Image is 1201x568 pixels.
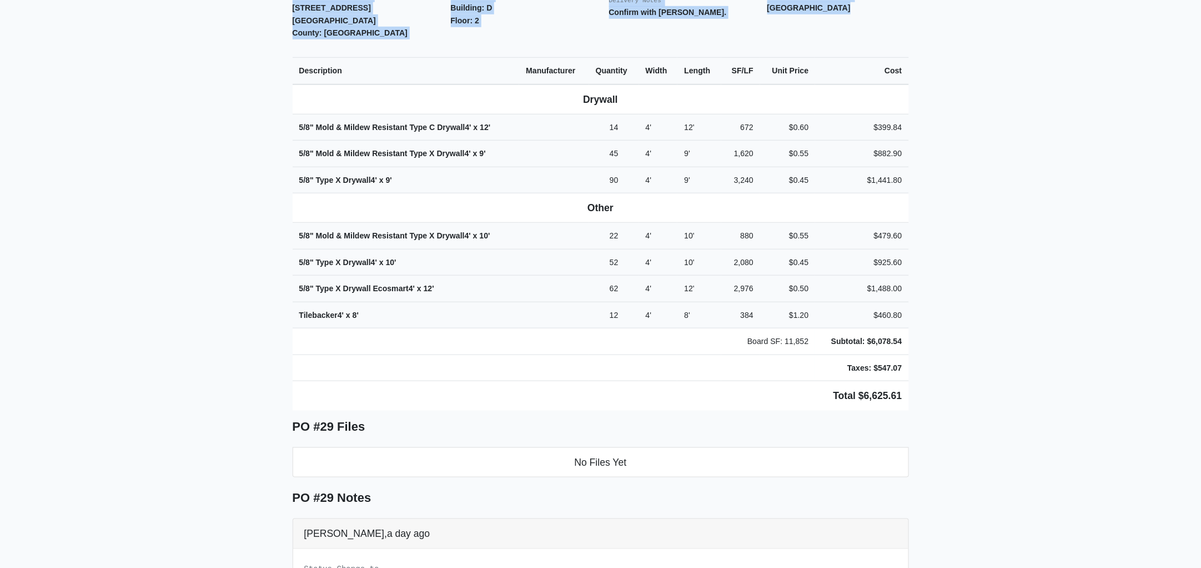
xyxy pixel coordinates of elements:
span: 10' [684,258,694,267]
span: x [473,231,478,240]
strong: 5/8" Type X Drywall [299,258,396,267]
td: $925.60 [815,249,908,276]
td: 45 [589,141,639,167]
th: Quantity [589,57,639,84]
strong: 5/8" Mold & Mildew Resistant Type X Drywall [299,231,490,240]
th: Length [677,57,721,84]
b: Other [587,202,614,213]
span: 4' [646,123,652,132]
strong: Confirm with [PERSON_NAME]. [609,8,727,17]
td: 52 [589,249,639,276]
span: 9' [684,176,690,185]
th: Width [639,57,678,84]
th: Description [293,57,520,84]
td: $1.20 [760,302,815,328]
span: x [474,123,478,132]
td: 3,240 [721,167,760,193]
span: 4' [465,149,471,158]
strong: Building: D [451,3,493,12]
strong: [GEOGRAPHIC_DATA] [293,16,376,25]
td: 22 [589,223,639,250]
span: 10' [684,231,694,240]
td: 880 [721,223,760,250]
td: 1,620 [721,141,760,167]
span: 8' [353,311,359,320]
strong: 5/8" Mold & Mildew Resistant Type X Drywall [299,149,486,158]
b: Drywall [583,94,618,105]
td: 90 [589,167,639,193]
span: 4' [465,123,471,132]
td: $882.90 [815,141,908,167]
td: 2,080 [721,249,760,276]
span: 9' [386,176,392,185]
span: 4' [646,284,652,293]
h5: PO #29 Files [293,420,909,434]
span: Board SF: 11,852 [747,337,808,346]
td: Subtotal: $6,078.54 [815,328,908,355]
span: 9' [684,149,690,158]
span: 12' [480,123,490,132]
span: 4' [646,176,652,185]
th: SF/LF [721,57,760,84]
td: $0.55 [760,223,815,250]
span: 12' [684,284,694,293]
th: Unit Price [760,57,815,84]
span: a day ago [387,528,430,539]
h5: PO #29 Notes [293,491,909,505]
span: 8' [684,311,690,320]
td: $1,488.00 [815,276,908,302]
span: 4' [646,311,652,320]
td: 672 [721,114,760,141]
li: No Files Yet [293,447,909,477]
td: 14 [589,114,639,141]
td: $0.60 [760,114,815,141]
span: 9' [480,149,486,158]
strong: Floor: 2 [451,16,480,25]
strong: County: [GEOGRAPHIC_DATA] [293,28,408,37]
span: 4' [646,231,652,240]
td: Taxes: $547.07 [815,355,908,381]
strong: [STREET_ADDRESS] [293,3,371,12]
strong: 5/8" Type X Drywall [299,176,392,185]
span: x [379,176,384,185]
span: 4' [338,311,344,320]
span: 4' [646,149,652,158]
span: 4' [646,258,652,267]
span: 4' [371,258,377,267]
td: $479.60 [815,223,908,250]
span: 12' [424,284,434,293]
span: x [379,258,384,267]
td: 2,976 [721,276,760,302]
span: 4' [409,284,415,293]
span: 4' [371,176,377,185]
span: 12' [684,123,694,132]
strong: 5/8" Type X Drywall Ecosmart [299,284,434,293]
span: x [417,284,421,293]
td: 12 [589,302,639,328]
td: 384 [721,302,760,328]
td: $0.55 [760,141,815,167]
div: [PERSON_NAME], [293,519,908,549]
td: Total $6,625.61 [293,381,909,411]
td: $1,441.80 [815,167,908,193]
td: $0.50 [760,276,815,302]
th: Cost [815,57,908,84]
span: 4' [465,231,471,240]
td: $0.45 [760,249,815,276]
td: $399.84 [815,114,908,141]
span: x [473,149,478,158]
strong: 5/8" Mold & Mildew Resistant Type C Drywall [299,123,491,132]
span: 10' [480,231,490,240]
th: Manufacturer [519,57,589,84]
span: 10' [386,258,396,267]
td: 62 [589,276,639,302]
td: $460.80 [815,302,908,328]
strong: Tilebacker [299,311,359,320]
span: x [346,311,350,320]
td: $0.45 [760,167,815,193]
